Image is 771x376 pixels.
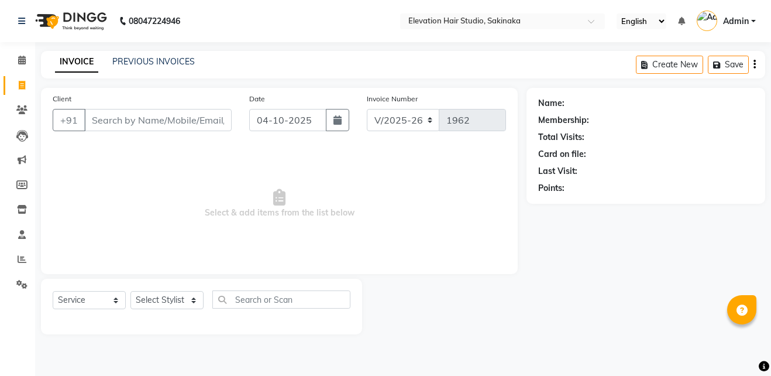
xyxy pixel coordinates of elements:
[538,182,565,194] div: Points:
[212,290,350,309] input: Search or Scan
[53,94,71,104] label: Client
[129,5,180,37] b: 08047224946
[367,94,418,104] label: Invoice Number
[249,94,265,104] label: Date
[30,5,110,37] img: logo
[723,15,749,28] span: Admin
[538,165,577,177] div: Last Visit:
[722,329,759,364] iframe: chat widget
[538,114,589,127] div: Membership:
[84,109,232,131] input: Search by Name/Mobile/Email/Code
[112,56,195,67] a: PREVIOUS INVOICES
[636,56,703,74] button: Create New
[708,56,749,74] button: Save
[538,131,584,143] div: Total Visits:
[697,11,717,31] img: Admin
[53,109,85,131] button: +91
[55,52,98,73] a: INVOICE
[538,148,586,160] div: Card on file:
[53,145,506,262] span: Select & add items from the list below
[538,97,565,110] div: Name:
